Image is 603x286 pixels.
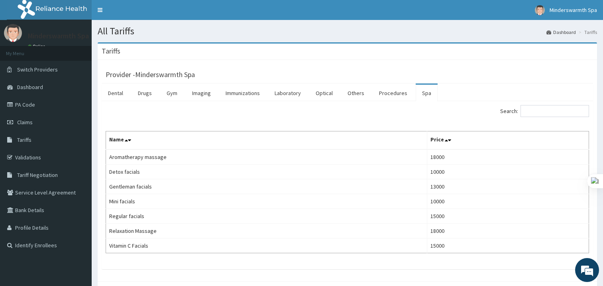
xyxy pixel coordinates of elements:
[268,85,307,101] a: Laboratory
[427,149,589,165] td: 18000
[106,71,195,78] h3: Provider - Minderswarmth Spa
[546,29,576,36] a: Dashboard
[106,238,427,253] td: Vitamin C Facials
[427,209,589,224] td: 15000
[427,165,589,179] td: 10000
[427,179,589,194] td: 13000
[106,179,427,194] td: Gentleman facials
[427,238,589,253] td: 15000
[106,224,427,238] td: Relaxation Massage
[550,6,597,14] span: Minderswarmth Spa
[17,119,33,126] span: Claims
[416,85,438,101] a: Spa
[427,194,589,209] td: 10000
[427,224,589,238] td: 18000
[341,85,371,101] a: Others
[28,44,47,49] a: Online
[28,32,89,40] p: Minderswarmth Spa
[577,29,597,36] li: Tariffs
[106,149,427,165] td: Aromatherapy massage
[106,209,427,224] td: Regular facials
[17,66,58,73] span: Switch Providers
[132,85,158,101] a: Drugs
[106,131,427,150] th: Name
[17,171,58,179] span: Tariff Negotiation
[98,26,597,36] h1: All Tariffs
[102,85,130,101] a: Dental
[160,85,184,101] a: Gym
[106,194,427,209] td: Mini facials
[500,105,589,117] label: Search:
[4,24,22,42] img: User Image
[102,48,120,55] h3: Tariffs
[17,136,31,143] span: Tariffs
[186,85,217,101] a: Imaging
[219,85,266,101] a: Immunizations
[535,5,545,15] img: User Image
[521,105,589,117] input: Search:
[373,85,414,101] a: Procedures
[106,165,427,179] td: Detox facials
[17,83,43,91] span: Dashboard
[427,131,589,150] th: Price
[309,85,339,101] a: Optical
